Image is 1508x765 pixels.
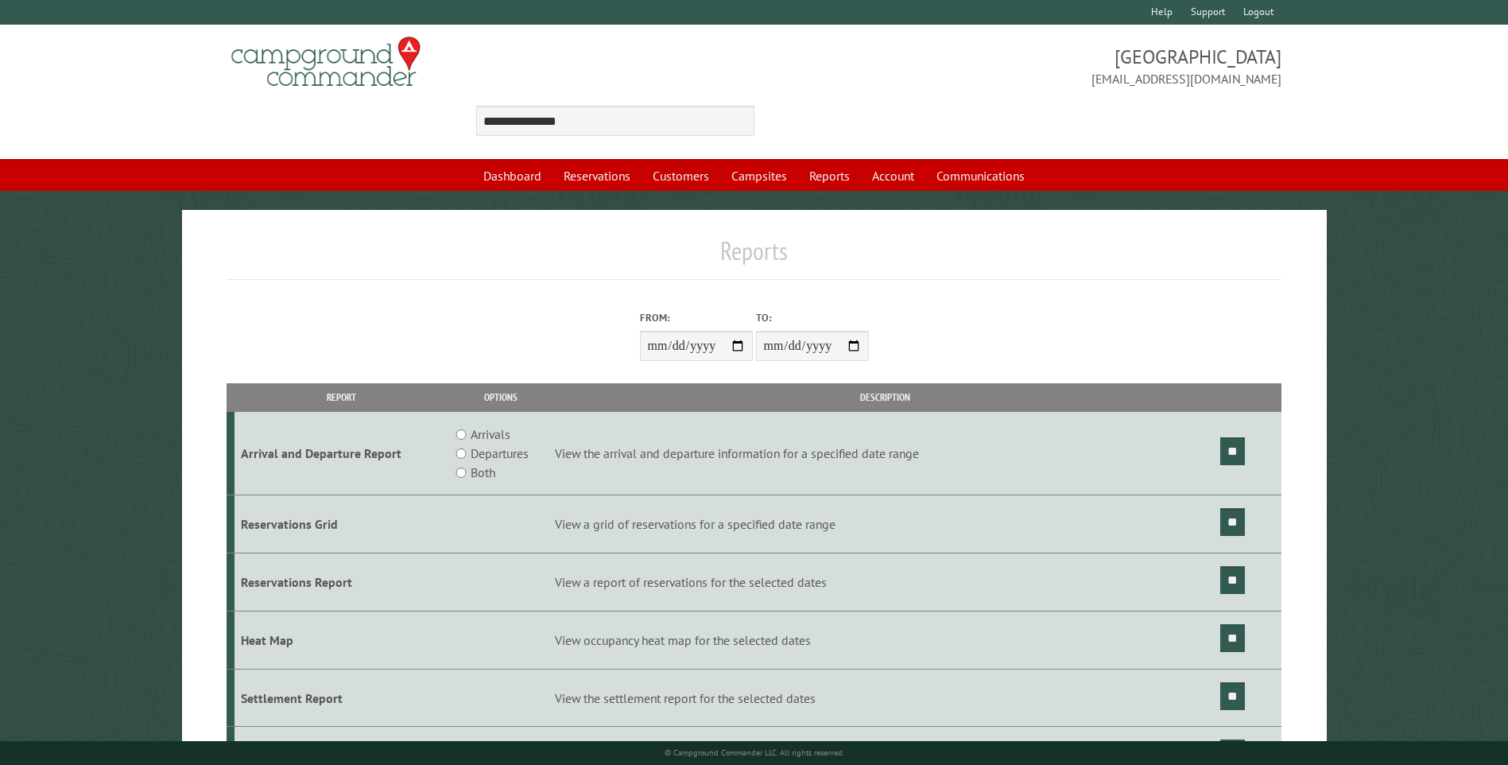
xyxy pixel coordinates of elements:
[552,553,1218,612] td: View a report of reservations for the selected dates
[235,495,448,553] td: Reservations Grid
[471,463,495,482] label: Both
[471,425,510,444] label: Arrivals
[552,611,1218,669] td: View occupancy heat map for the selected dates
[235,383,448,411] th: Report
[552,412,1218,495] td: View the arrival and departure information for a specified date range
[722,161,797,191] a: Campsites
[471,444,529,463] label: Departures
[554,161,640,191] a: Reservations
[927,161,1034,191] a: Communications
[235,669,448,727] td: Settlement Report
[227,31,425,93] img: Campground Commander
[552,495,1218,553] td: View a grid of reservations for a specified date range
[235,611,448,669] td: Heat Map
[754,44,1281,88] span: [GEOGRAPHIC_DATA] [EMAIL_ADDRESS][DOMAIN_NAME]
[474,161,551,191] a: Dashboard
[552,383,1218,411] th: Description
[227,235,1281,279] h1: Reports
[665,748,844,758] small: © Campground Commander LLC. All rights reserved.
[800,161,859,191] a: Reports
[235,553,448,612] td: Reservations Report
[552,669,1218,727] td: View the settlement report for the selected dates
[235,412,448,495] td: Arrival and Departure Report
[643,161,719,191] a: Customers
[448,383,552,411] th: Options
[863,161,924,191] a: Account
[756,310,869,325] label: To:
[640,310,753,325] label: From:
